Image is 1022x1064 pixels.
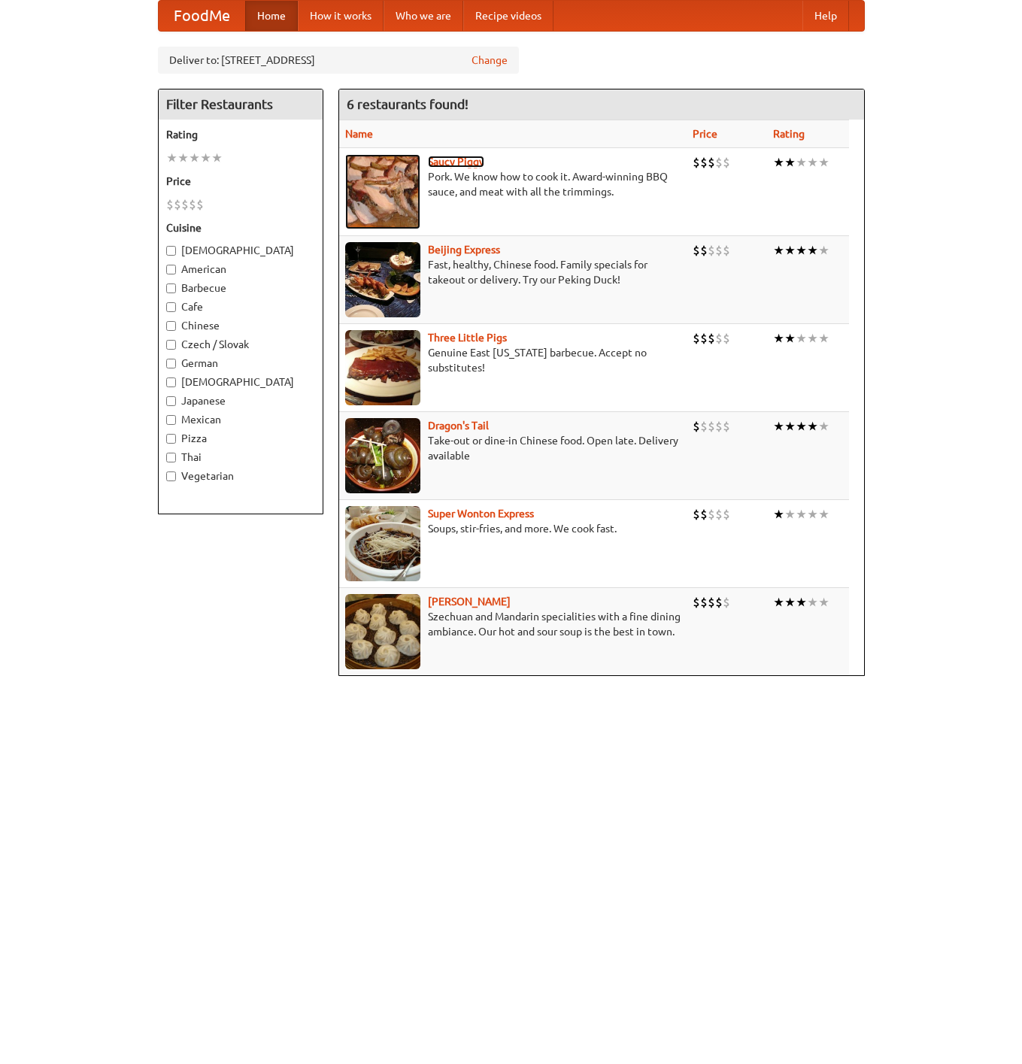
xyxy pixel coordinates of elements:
li: $ [715,506,723,523]
input: Pizza [166,434,176,444]
li: $ [700,154,708,171]
a: How it works [298,1,384,31]
p: Pork. We know how to cook it. Award-winning BBQ sauce, and meat with all the trimmings. [345,169,681,199]
input: Czech / Slovak [166,340,176,350]
label: Japanese [166,393,315,408]
label: German [166,356,315,371]
li: $ [189,196,196,213]
input: Vegetarian [166,471,176,481]
li: $ [723,242,730,259]
input: Japanese [166,396,176,406]
a: Saucy Piggy [428,156,484,168]
b: [PERSON_NAME] [428,596,511,608]
li: ★ [807,330,818,347]
li: $ [700,330,708,347]
p: Szechuan and Mandarin specialities with a fine dining ambiance. Our hot and sour soup is the best... [345,609,681,639]
li: ★ [211,150,223,166]
label: Cafe [166,299,315,314]
li: $ [693,330,700,347]
li: ★ [784,418,796,435]
label: Czech / Slovak [166,337,315,352]
li: ★ [773,506,784,523]
li: ★ [200,150,211,166]
li: ★ [784,330,796,347]
li: ★ [784,242,796,259]
h4: Filter Restaurants [159,89,323,120]
a: Rating [773,128,805,140]
ng-pluralize: 6 restaurants found! [347,97,469,111]
li: ★ [773,418,784,435]
input: [DEMOGRAPHIC_DATA] [166,246,176,256]
b: Three Little Pigs [428,332,507,344]
li: ★ [773,330,784,347]
input: Mexican [166,415,176,425]
li: ★ [189,150,200,166]
li: $ [693,242,700,259]
li: $ [700,418,708,435]
li: $ [723,418,730,435]
li: $ [715,418,723,435]
li: ★ [796,330,807,347]
a: Super Wonton Express [428,508,534,520]
p: Take-out or dine-in Chinese food. Open late. Delivery available [345,433,681,463]
li: $ [700,594,708,611]
label: Thai [166,450,315,465]
label: Barbecue [166,280,315,296]
li: ★ [796,594,807,611]
input: Thai [166,453,176,462]
li: ★ [818,418,829,435]
a: Beijing Express [428,244,500,256]
label: Vegetarian [166,468,315,483]
label: Pizza [166,431,315,446]
p: Soups, stir-fries, and more. We cook fast. [345,521,681,536]
li: ★ [784,154,796,171]
div: Deliver to: [STREET_ADDRESS] [158,47,519,74]
li: $ [181,196,189,213]
li: ★ [773,154,784,171]
a: Dragon's Tail [428,420,489,432]
li: ★ [784,594,796,611]
li: $ [708,418,715,435]
li: $ [700,242,708,259]
img: littlepigs.jpg [345,330,420,405]
li: ★ [796,418,807,435]
img: saucy.jpg [345,154,420,229]
input: American [166,265,176,274]
li: $ [708,594,715,611]
img: beijing.jpg [345,242,420,317]
li: $ [723,330,730,347]
img: superwonton.jpg [345,506,420,581]
li: $ [723,154,730,171]
li: ★ [773,594,784,611]
li: $ [723,594,730,611]
input: Cafe [166,302,176,312]
li: ★ [166,150,177,166]
li: $ [196,196,204,213]
li: ★ [807,242,818,259]
li: $ [693,594,700,611]
a: Price [693,128,717,140]
label: [DEMOGRAPHIC_DATA] [166,374,315,390]
li: $ [166,196,174,213]
li: $ [715,330,723,347]
p: Fast, healthy, Chinese food. Family specials for takeout or delivery. Try our Peking Duck! [345,257,681,287]
li: $ [700,506,708,523]
h5: Cuisine [166,220,315,235]
li: ★ [818,506,829,523]
input: [DEMOGRAPHIC_DATA] [166,377,176,387]
li: $ [715,594,723,611]
p: Genuine East [US_STATE] barbecue. Accept no substitutes! [345,345,681,375]
a: Help [802,1,849,31]
li: ★ [796,506,807,523]
li: ★ [784,506,796,523]
h5: Rating [166,127,315,142]
li: ★ [818,330,829,347]
li: $ [715,242,723,259]
a: FoodMe [159,1,245,31]
label: American [166,262,315,277]
input: Barbecue [166,283,176,293]
li: ★ [796,154,807,171]
li: ★ [807,506,818,523]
